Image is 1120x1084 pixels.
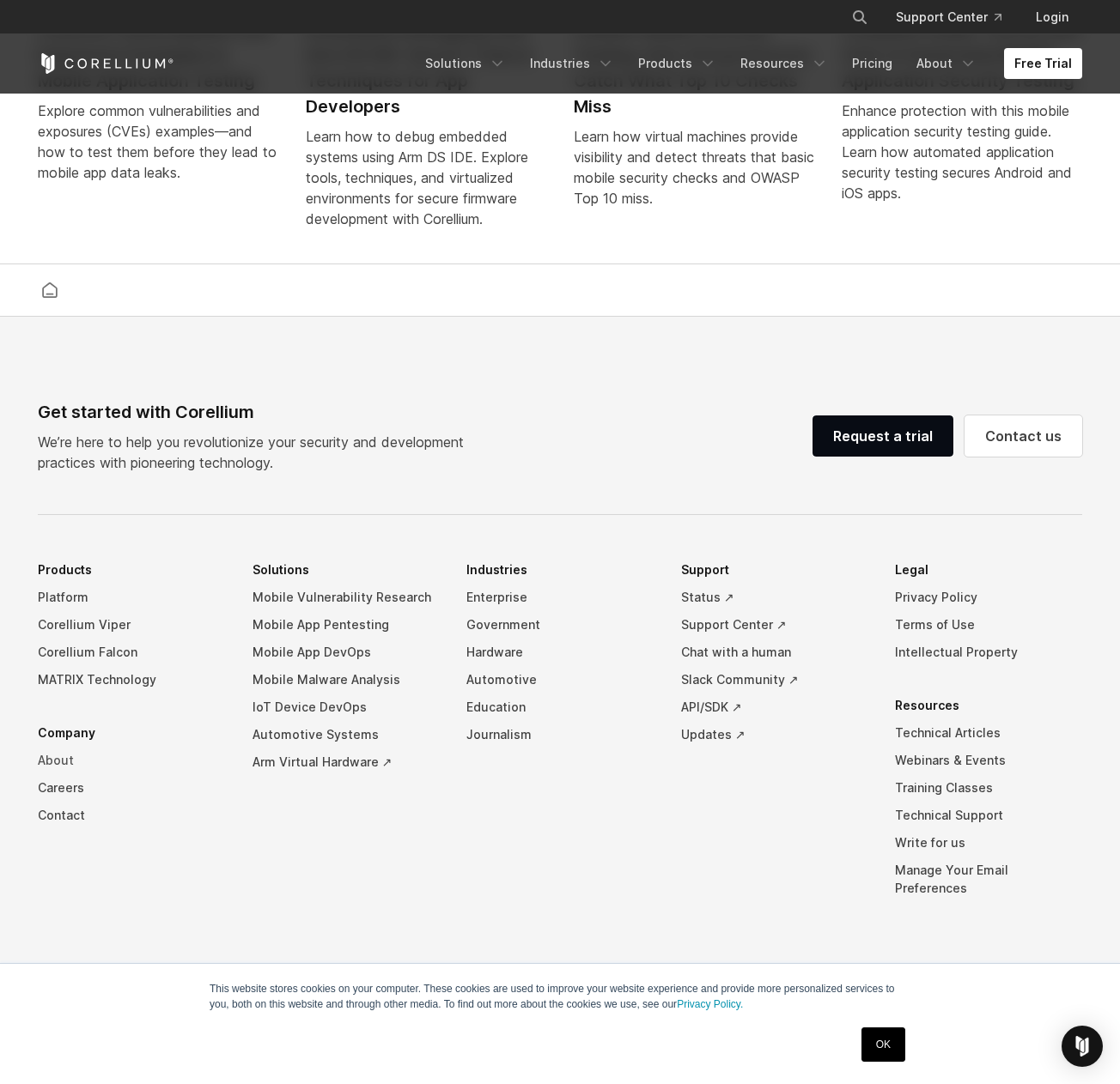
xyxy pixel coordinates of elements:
a: Corellium Viper [38,611,225,639]
div: Get started with Corellium [38,399,478,425]
a: About [906,48,987,79]
a: Platform [38,584,225,611]
button: Search [844,2,875,33]
a: Mobile App DevOps [253,639,440,666]
a: Support Center ↗ [681,611,868,639]
a: Free Trial [1004,48,1082,79]
a: Chat with a human [681,639,868,666]
a: Technical Support [895,802,1082,829]
a: OK [861,1027,905,1062]
a: Support Center [882,2,1015,33]
a: Login [1022,2,1082,33]
a: Resources [730,48,838,79]
a: Request a trial [813,415,953,457]
a: Enterprise [466,584,654,611]
a: Products [628,48,727,79]
div: Explore common vulnerabilities and exposures (CVEs) examples—and how to test them before they lea... [38,100,278,183]
a: Slack Community ↗ [681,666,868,693]
div: Open Intercom Messenger [1062,1026,1103,1067]
a: Updates ↗ [681,721,868,748]
a: Pricing [842,48,903,79]
a: Mobile Vulnerability Research [253,584,440,611]
a: Arm Virtual Hardware ↗ [253,748,440,776]
a: API/SDK ↗ [681,693,868,721]
a: Industries [520,48,624,79]
a: Automotive Systems [253,721,440,748]
a: Mobile Malware Analysis [253,666,440,693]
a: IoT Device DevOps [253,693,440,721]
div: Learn how virtual machines provide visibility and detect threats that basic mobile security check... [574,126,814,209]
a: Journalism [466,721,654,748]
a: Government [466,611,654,639]
p: We’re here to help you revolutionize your security and development practices with pioneering tech... [38,432,478,473]
a: Automotive [466,666,654,693]
div: Navigation Menu [415,48,1082,79]
a: Education [466,693,654,721]
a: Contact [38,802,225,829]
a: Terms of Use [895,611,1082,639]
a: Corellium Falcon [38,639,225,666]
a: Corellium home [34,278,65,302]
a: Privacy Policy. [677,998,743,1010]
a: Manage Your Email Preferences [895,857,1082,902]
a: Intellectual Property [895,639,1082,666]
a: Contact us [965,415,1082,457]
div: Enhance protection with this mobile application security testing guide. Learn how automated appli... [842,100,1082,203]
a: Hardware [466,639,654,666]
a: Solutions [415,48,516,79]
a: Technical Articles [895,719,1082,747]
div: Navigation Menu [831,2,1082,33]
a: Mobile App Pentesting [253,611,440,639]
p: This website stores cookies on your computer. These cookies are used to improve your website expe... [210,981,910,1012]
div: Navigation Menu [38,556,1082,928]
a: Careers [38,774,225,802]
a: Status ↗ [681,584,868,611]
a: Corellium Home [38,53,174,74]
a: Write for us [895,829,1082,857]
a: About [38,747,225,774]
a: Webinars & Events [895,747,1082,774]
a: MATRIX Technology [38,666,225,693]
a: Privacy Policy [895,584,1082,611]
a: Training Classes [895,774,1082,802]
div: Learn how to debug embedded systems using Arm DS IDE. Explore tools, techniques, and virtualized ... [306,126,546,229]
